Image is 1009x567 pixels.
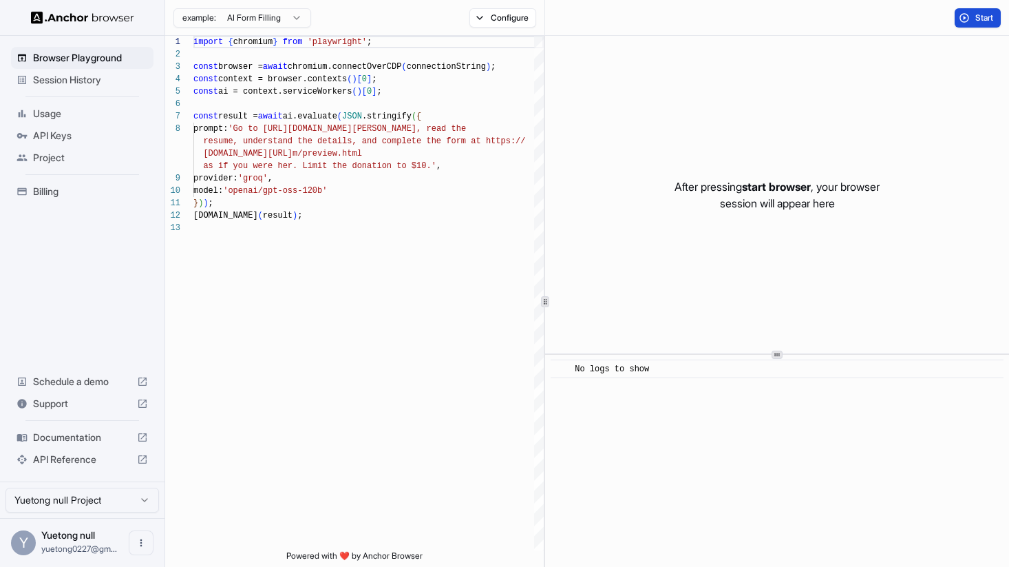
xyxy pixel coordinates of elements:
[273,37,277,47] span: }
[193,211,258,220] span: [DOMAIN_NAME]
[367,37,372,47] span: ;
[11,147,153,169] div: Project
[33,397,131,411] span: Support
[33,51,148,65] span: Browser Playground
[342,112,362,121] span: JSON
[193,87,218,96] span: const
[33,431,131,444] span: Documentation
[283,37,303,47] span: from
[11,103,153,125] div: Usage
[352,74,357,84] span: )
[193,124,228,134] span: prompt:
[347,74,352,84] span: (
[357,74,362,84] span: [
[297,211,302,220] span: ;
[228,124,436,134] span: 'Go to [URL][DOMAIN_NAME][PERSON_NAME], re
[362,87,367,96] span: [
[31,11,134,24] img: Anchor Logo
[367,87,372,96] span: 0
[33,375,131,389] span: Schedule a demo
[33,185,148,198] span: Billing
[33,107,148,121] span: Usage
[165,197,180,209] div: 11
[203,161,436,171] span: as if you were her. Limit the donation to $10.'
[11,125,153,147] div: API Keys
[198,198,203,208] span: )
[223,186,327,196] span: 'openai/gpt-oss-120b'
[286,550,423,567] span: Powered with ❤️ by Anchor Browser
[33,129,148,143] span: API Keys
[218,74,347,84] span: context = browser.contexts
[233,37,273,47] span: chromium
[193,74,218,84] span: const
[193,37,223,47] span: import
[165,48,180,61] div: 2
[165,98,180,110] div: 6
[33,73,148,87] span: Session History
[372,74,376,84] span: ;
[258,211,263,220] span: (
[165,172,180,185] div: 9
[218,112,258,121] span: result =
[182,12,216,23] span: example:
[337,112,342,121] span: (
[367,74,372,84] span: ]
[11,371,153,393] div: Schedule a demo
[975,12,995,23] span: Start
[33,453,131,466] span: API Reference
[357,87,362,96] span: )
[203,198,208,208] span: )
[165,36,180,48] div: 1
[362,112,412,121] span: .stringify
[193,174,238,183] span: provider:
[293,211,297,220] span: )
[308,37,367,47] span: 'playwright'
[165,123,180,135] div: 8
[193,186,223,196] span: model:
[129,530,153,555] button: Open menu
[11,47,153,69] div: Browser Playground
[486,62,491,72] span: )
[575,364,649,374] span: No logs to show
[11,530,36,555] div: Y
[165,61,180,73] div: 3
[412,112,416,121] span: (
[203,149,293,158] span: [DOMAIN_NAME][URL]
[557,362,564,376] span: ​
[11,69,153,91] div: Session History
[401,62,406,72] span: (
[193,112,218,121] span: const
[193,62,218,72] span: const
[218,87,352,96] span: ai = context.serviceWorkers
[288,62,402,72] span: chromium.connectOverCDP
[675,178,880,212] p: After pressing , your browser session will appear here
[203,136,451,146] span: resume, understand the details, and complete the f
[41,529,95,541] span: Yuetong null
[165,110,180,123] div: 7
[258,112,283,121] span: await
[263,211,293,220] span: result
[955,8,1001,28] button: Start
[469,8,536,28] button: Configure
[209,198,213,208] span: ;
[193,198,198,208] span: }
[372,87,376,96] span: ]
[263,62,288,72] span: await
[742,180,811,194] span: start browser
[376,87,381,96] span: ;
[41,544,117,554] span: yuetong0227@gmail.com
[268,174,273,183] span: ,
[218,62,263,72] span: browser =
[11,393,153,415] div: Support
[11,449,153,471] div: API Reference
[293,149,362,158] span: m/preview.html
[362,74,367,84] span: 0
[228,37,233,47] span: {
[11,181,153,203] div: Billing
[165,85,180,98] div: 5
[238,174,268,183] span: 'groq'
[436,161,441,171] span: ,
[436,124,466,134] span: ad the
[352,87,357,96] span: (
[491,62,496,72] span: ;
